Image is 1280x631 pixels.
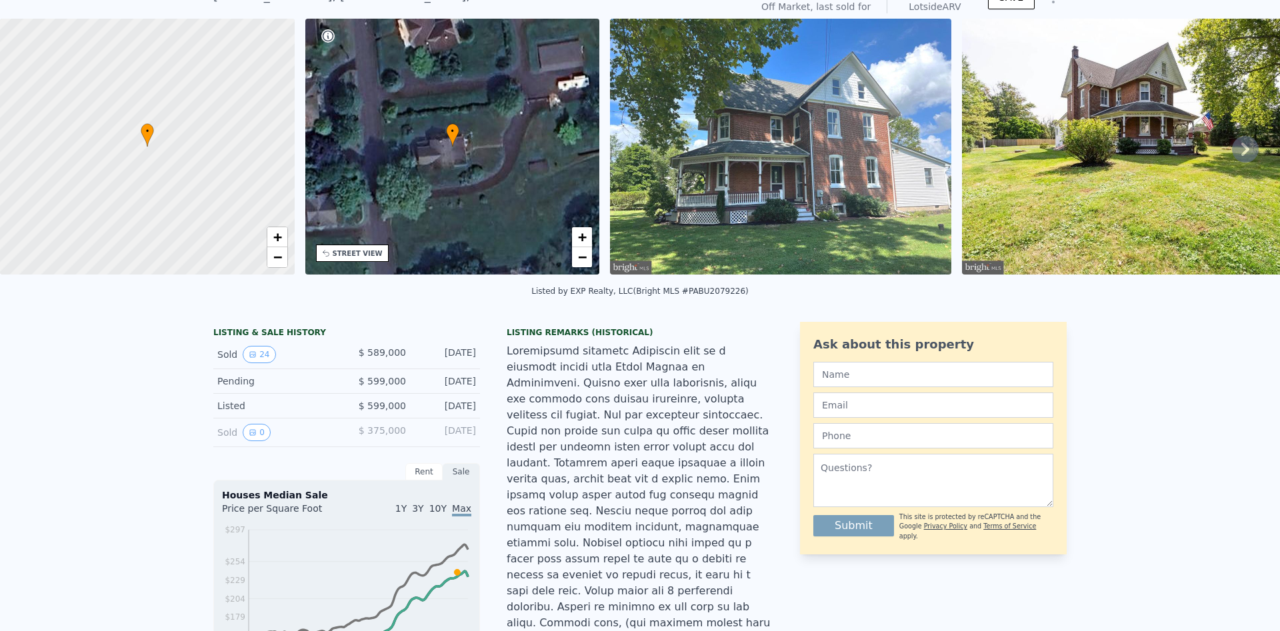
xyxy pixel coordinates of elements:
div: Listed [217,399,336,412]
span: 3Y [412,503,423,514]
div: Sold [217,346,336,363]
a: Zoom in [572,227,592,247]
div: [DATE] [417,374,476,388]
tspan: $179 [225,612,245,622]
a: Privacy Policy [924,522,967,530]
div: STREET VIEW [333,249,383,259]
img: Sale: 100314671 Parcel: 93701563 [610,19,951,275]
span: Max [452,503,471,516]
tspan: $204 [225,594,245,604]
span: + [273,229,281,245]
input: Email [813,392,1053,418]
a: Zoom out [572,247,592,267]
div: [DATE] [417,399,476,412]
div: This site is protected by reCAPTCHA and the Google and apply. [899,512,1053,541]
tspan: $297 [225,525,245,534]
button: View historical data [243,424,271,441]
div: Price per Square Foot [222,502,347,523]
span: $ 599,000 [359,400,406,411]
input: Phone [813,423,1053,448]
tspan: $229 [225,576,245,585]
div: Listing Remarks (Historical) [507,327,773,338]
div: Sold [217,424,336,441]
div: [DATE] [417,346,476,363]
span: − [273,249,281,265]
div: • [446,123,459,147]
button: View historical data [243,346,275,363]
input: Name [813,362,1053,387]
button: Submit [813,515,894,536]
span: 1Y [395,503,407,514]
tspan: $254 [225,557,245,566]
div: Pending [217,374,336,388]
span: 10Y [429,503,447,514]
div: Listed by EXP Realty, LLC (Bright MLS #PABU2079226) [531,287,749,296]
div: [DATE] [417,424,476,441]
span: • [141,125,154,137]
a: Terms of Service [983,522,1036,530]
span: + [578,229,587,245]
div: LISTING & SALE HISTORY [213,327,480,340]
span: $ 589,000 [359,347,406,358]
a: Zoom in [267,227,287,247]
span: $ 599,000 [359,376,406,386]
div: Rent [405,463,443,480]
div: • [141,123,154,147]
span: − [578,249,587,265]
div: Houses Median Sale [222,488,471,502]
span: • [446,125,459,137]
div: Sale [443,463,480,480]
div: Ask about this property [813,335,1053,354]
span: $ 375,000 [359,425,406,436]
a: Zoom out [267,247,287,267]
